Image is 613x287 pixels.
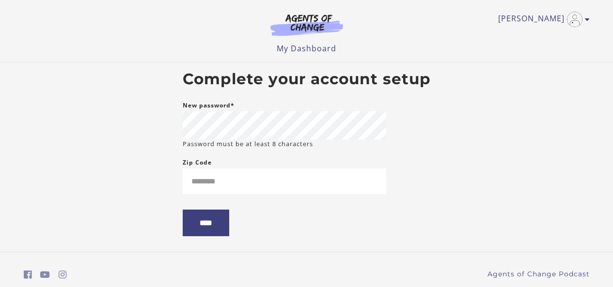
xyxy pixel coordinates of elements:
[59,270,67,279] i: https://www.instagram.com/agentsofchangeprep/ (Open in a new window)
[498,12,585,27] a: Toggle menu
[183,157,212,168] label: Zip Code
[183,100,235,111] label: New password*
[24,268,32,282] a: https://www.facebook.com/groups/aswbtestprep (Open in a new window)
[24,270,32,279] i: https://www.facebook.com/groups/aswbtestprep (Open in a new window)
[183,139,313,149] small: Password must be at least 8 characters
[40,268,50,282] a: https://www.youtube.com/c/AgentsofChangeTestPrepbyMeaganMitchell (Open in a new window)
[277,43,336,54] a: My Dashboard
[40,270,50,279] i: https://www.youtube.com/c/AgentsofChangeTestPrepbyMeaganMitchell (Open in a new window)
[183,70,431,89] h2: Complete your account setup
[59,268,67,282] a: https://www.instagram.com/agentsofchangeprep/ (Open in a new window)
[487,269,590,279] a: Agents of Change Podcast
[260,14,353,36] img: Agents of Change Logo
